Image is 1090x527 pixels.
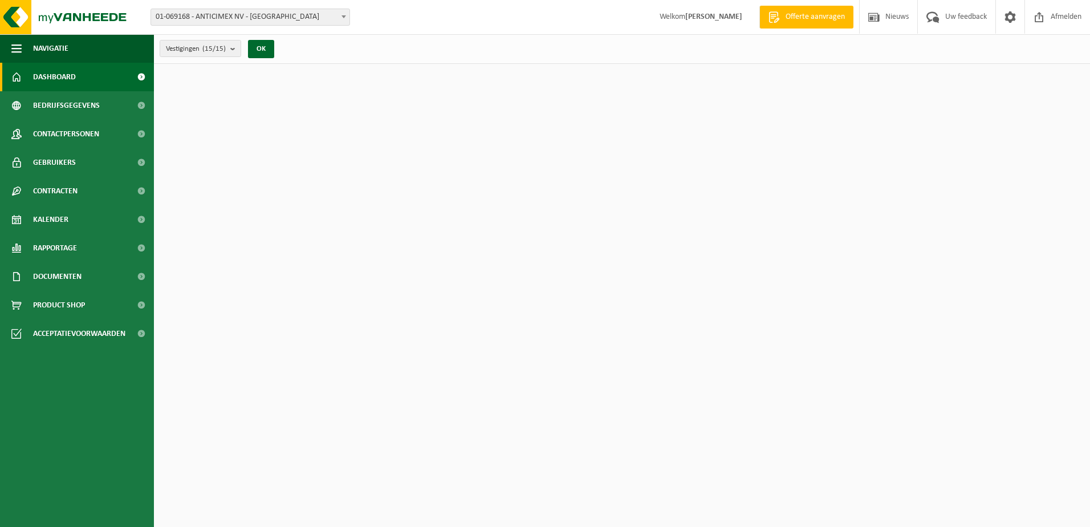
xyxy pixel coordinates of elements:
span: Contactpersonen [33,120,99,148]
count: (15/15) [202,45,226,52]
span: 01-069168 - ANTICIMEX NV - ROESELARE [151,9,349,25]
span: Documenten [33,262,82,291]
span: 01-069168 - ANTICIMEX NV - ROESELARE [151,9,350,26]
span: Vestigingen [166,40,226,58]
span: Product Shop [33,291,85,319]
a: Offerte aanvragen [759,6,853,29]
span: Dashboard [33,63,76,91]
strong: [PERSON_NAME] [685,13,742,21]
button: OK [248,40,274,58]
span: Rapportage [33,234,77,262]
button: Vestigingen(15/15) [160,40,241,57]
span: Kalender [33,205,68,234]
span: Bedrijfsgegevens [33,91,100,120]
span: Gebruikers [33,148,76,177]
span: Acceptatievoorwaarden [33,319,125,348]
span: Contracten [33,177,78,205]
span: Navigatie [33,34,68,63]
span: Offerte aanvragen [783,11,848,23]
